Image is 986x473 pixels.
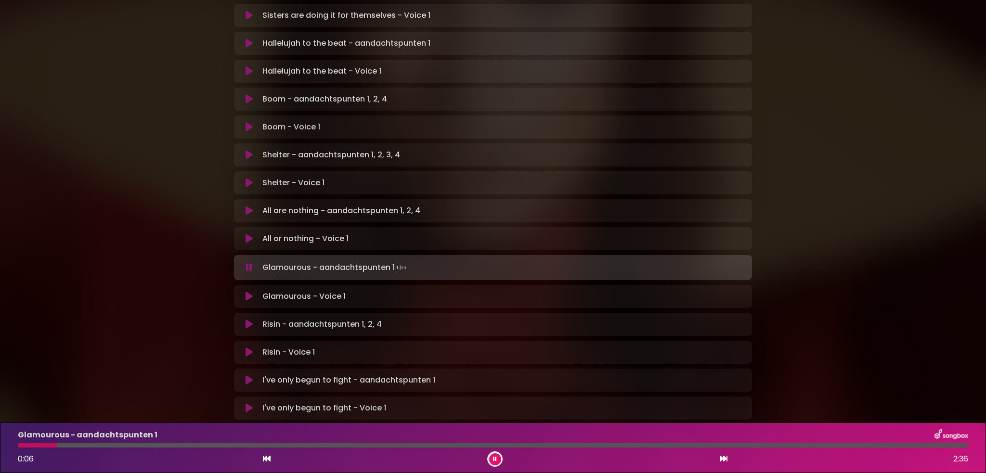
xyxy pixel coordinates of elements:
[262,205,420,217] p: All are nothing - aandachtspunten 1, 2, 4
[262,291,346,302] p: Glamourous - Voice 1
[18,453,34,464] span: 0:06
[262,10,430,21] p: Sisters are doing it for themselves - Voice 1
[262,402,386,414] p: I've only begun to fight - Voice 1
[262,233,349,244] p: All or nothing - Voice 1
[18,429,157,441] p: Glamourous - aandachtspunten 1
[262,346,315,358] p: Risin - Voice 1
[262,149,400,161] p: Shelter - aandachtspunten 1, 2, 3, 4
[262,93,387,105] p: Boom - aandachtspunten 1, 2, 4
[262,65,381,77] p: Hallelujah to the beat - Voice 1
[262,38,430,49] p: Hallelujah to the beat - aandachtspunten 1
[262,261,408,274] p: Glamourous - aandachtspunten 1
[934,429,968,441] img: songbox-logo-white.png
[262,374,435,386] p: I've only begun to fight - aandachtspunten 1
[262,319,382,330] p: Risin - aandachtspunten 1, 2, 4
[395,261,408,274] img: waveform4.gif
[262,121,320,133] p: Boom - Voice 1
[953,453,968,465] span: 2:36
[262,177,324,189] p: Shelter - Voice 1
